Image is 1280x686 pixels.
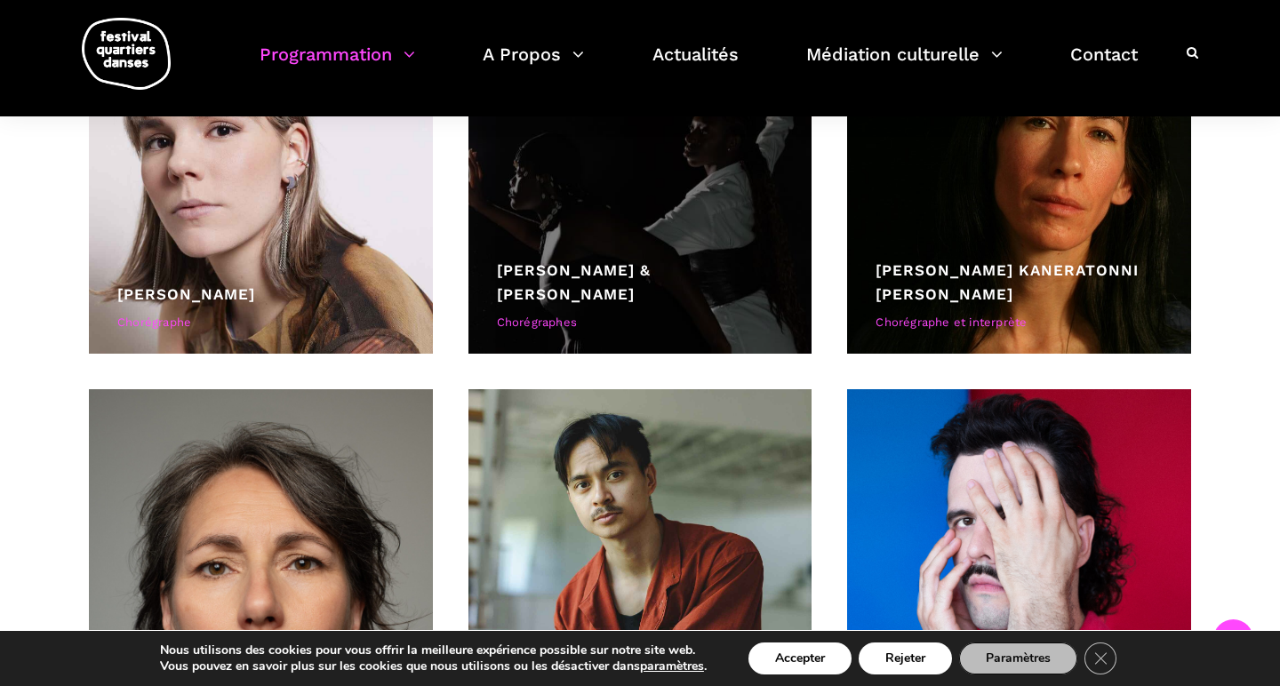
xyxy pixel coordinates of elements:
[640,658,704,674] button: paramètres
[876,314,1163,332] div: Chorégraphe et interprète
[260,39,415,92] a: Programmation
[876,261,1139,303] a: [PERSON_NAME] Kaneratonni [PERSON_NAME]
[959,642,1077,674] button: Paramètres
[497,261,651,303] a: [PERSON_NAME] & [PERSON_NAME]
[117,285,255,303] a: [PERSON_NAME]
[160,642,707,658] p: Nous utilisons des cookies pour vous offrir la meilleure expérience possible sur notre site web.
[652,39,739,92] a: Actualités
[859,642,952,674] button: Rejeter
[160,658,707,674] p: Vous pouvez en savoir plus sur les cookies que nous utilisons ou les désactiver dans .
[1070,39,1138,92] a: Contact
[497,314,784,332] div: Chorégraphes
[82,18,171,90] img: logo-fqd-med
[748,642,852,674] button: Accepter
[806,39,1003,92] a: Médiation culturelle
[483,39,584,92] a: A Propos
[117,314,404,332] div: Chorégraphe
[1084,642,1116,674] button: Close GDPR Cookie Banner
